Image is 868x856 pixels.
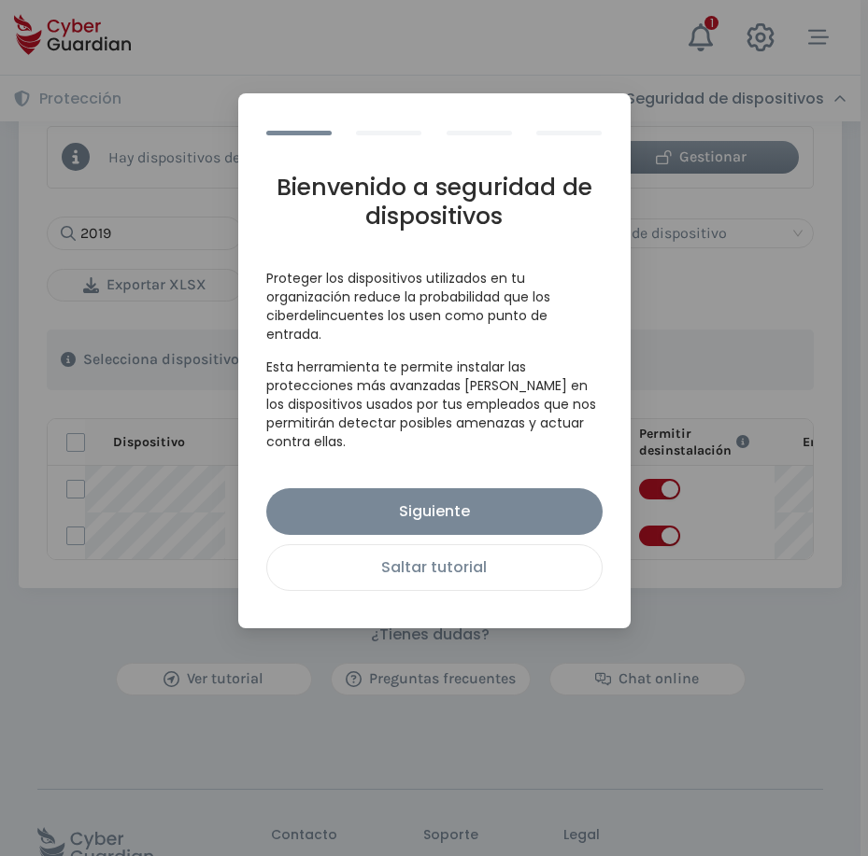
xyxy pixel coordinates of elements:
[266,544,603,591] button: Saltar tutorial
[266,269,603,344] p: Proteger los dispositivos utilizados en tu organización reduce la probabilidad que los ciberdelin...
[266,131,332,135] button: change-tutorial-step
[266,358,603,451] p: Esta herramienta te permite instalar las protecciones más avanzadas [PERSON_NAME] en los disposit...
[266,173,603,232] h1: Bienvenido a seguridad de dispositivos
[536,131,602,135] button: change-tutorial-step
[356,131,421,135] button: change-tutorial-step
[266,488,603,535] button: Siguiente
[281,555,588,579] div: Saltar tutorial
[280,499,589,523] div: Siguiente
[447,131,512,135] button: change-tutorial-step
